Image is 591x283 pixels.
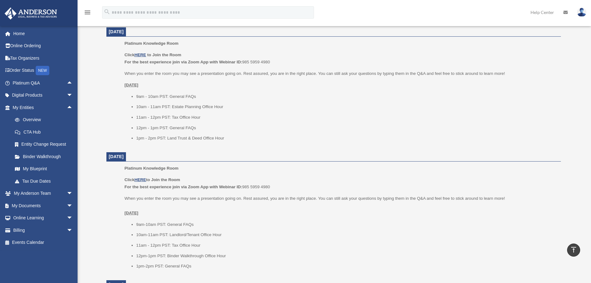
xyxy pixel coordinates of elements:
li: 10am-11am PST: Landlord/Tenant Office Hour [136,231,557,239]
a: Entity Change Request [9,138,82,151]
a: Online Learningarrow_drop_down [4,212,82,224]
span: arrow_drop_down [67,187,79,200]
a: menu [84,11,91,16]
li: 10am - 11am PST: Estate Planning Office Hour [136,103,557,111]
li: 9am - 10am PST: General FAQs [136,93,557,100]
a: Platinum Q&Aarrow_drop_up [4,77,82,89]
a: Online Ordering [4,40,82,52]
span: arrow_drop_up [67,101,79,114]
span: Platinum Knowledge Room [124,41,178,46]
a: My Documentsarrow_drop_down [4,199,82,212]
a: Events Calendar [4,236,82,249]
a: Home [4,27,82,40]
a: My Anderson Teamarrow_drop_down [4,187,82,200]
u: [DATE] [124,211,138,215]
a: Overview [9,114,82,126]
a: My Entitiesarrow_drop_up [4,101,82,114]
a: Tax Due Dates [9,175,82,187]
i: menu [84,9,91,16]
li: 12pm - 1pm PST: General FAQs [136,124,557,132]
b: to Join the Room [147,52,181,57]
li: 11am - 12pm PST: Tax Office Hour [136,114,557,121]
li: 1pm-2pm PST: General FAQs [136,262,557,270]
a: My Blueprint [9,163,82,175]
div: NEW [36,66,49,75]
img: User Pic [577,8,586,17]
a: CTA Hub [9,126,82,138]
b: Click to Join the Room [124,177,180,182]
a: Billingarrow_drop_down [4,224,82,236]
li: 12pm-1pm PST: Binder Walkthrough Office Hour [136,252,557,260]
span: arrow_drop_down [67,89,79,102]
b: Click [124,52,147,57]
p: When you enter the room you may see a presentation going on. Rest assured, you are in the right p... [124,70,556,77]
span: [DATE] [109,29,124,34]
li: 1pm - 2pm PST: Land Trust & Deed Office Hour [136,135,557,142]
i: vertical_align_top [570,246,577,253]
b: For the best experience join via Zoom App with Webinar ID: [124,60,242,64]
li: 9am-10am PST: General FAQs [136,221,557,228]
span: arrow_drop_down [67,199,79,212]
a: HERE [134,52,146,57]
span: arrow_drop_down [67,224,79,237]
span: [DATE] [109,154,124,159]
u: [DATE] [124,83,138,87]
span: arrow_drop_down [67,212,79,225]
img: Anderson Advisors Platinum Portal [3,7,59,20]
a: Tax Organizers [4,52,82,64]
a: vertical_align_top [567,244,580,257]
span: Platinum Knowledge Room [124,166,178,171]
p: 985 5959 4980 [124,176,556,191]
a: Order StatusNEW [4,64,82,77]
b: For the best experience join via Zoom App with Webinar ID: [124,185,242,189]
p: When you enter the room you may see a presentation going on. Rest assured, you are in the right p... [124,195,556,217]
a: Binder Walkthrough [9,150,82,163]
a: HERE [134,177,146,182]
p: 985 5959 4980 [124,51,556,66]
a: Digital Productsarrow_drop_down [4,89,82,102]
span: arrow_drop_up [67,77,79,89]
li: 11am - 12pm PST: Tax Office Hour [136,242,557,249]
i: search [104,8,110,15]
